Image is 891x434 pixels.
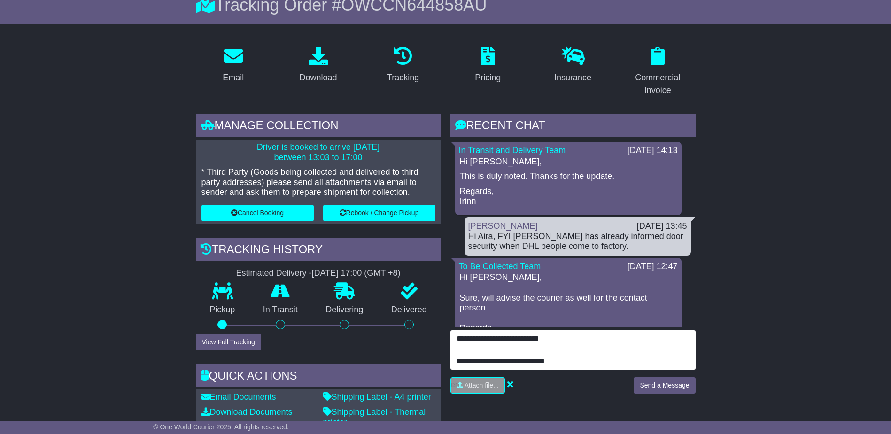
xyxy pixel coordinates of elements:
div: Pricing [475,71,501,84]
div: Tracking [387,71,419,84]
div: Download [299,71,337,84]
a: Shipping Label - Thermal printer [323,407,426,427]
div: [DATE] 14:13 [628,146,678,156]
a: Email [217,43,250,87]
a: Insurance [548,43,597,87]
p: Hi [PERSON_NAME], Sure, will advise the courier as well for the contact person. Regards, Aira [460,272,677,343]
p: In Transit [249,305,312,315]
div: Tracking history [196,238,441,263]
div: Commercial Invoice [626,71,690,97]
button: Send a Message [634,377,695,394]
p: This is duly noted. Thanks for the update. [460,171,677,182]
p: Regards, Irinn [460,186,677,207]
div: Quick Actions [196,364,441,390]
a: Download [293,43,343,87]
div: RECENT CHAT [450,114,696,139]
a: Download Documents [201,407,293,417]
a: Pricing [469,43,507,87]
div: Insurance [554,71,591,84]
div: [DATE] 13:45 [637,221,687,232]
p: Delivering [312,305,378,315]
p: Driver is booked to arrive [DATE] between 13:03 to 17:00 [201,142,435,163]
p: Delivered [377,305,441,315]
div: [DATE] 17:00 (GMT +8) [312,268,401,279]
a: Shipping Label - A4 printer [323,392,431,402]
a: In Transit and Delivery Team [459,146,566,155]
p: Hi [PERSON_NAME], [460,157,677,167]
div: Email [223,71,244,84]
button: View Full Tracking [196,334,261,350]
span: © One World Courier 2025. All rights reserved. [153,423,289,431]
div: Estimated Delivery - [196,268,441,279]
button: Cancel Booking [201,205,314,221]
a: [PERSON_NAME] [468,221,538,231]
a: Tracking [381,43,425,87]
p: * Third Party (Goods being collected and delivered to third party addresses) please send all atta... [201,167,435,198]
p: Pickup [196,305,249,315]
a: Email Documents [201,392,276,402]
a: To Be Collected Team [459,262,541,271]
button: Rebook / Change Pickup [323,205,435,221]
div: [DATE] 12:47 [628,262,678,272]
div: Manage collection [196,114,441,139]
div: Hi Aira, FYI [PERSON_NAME] has already informed door security when DHL people come to factory. [468,232,687,252]
a: Commercial Invoice [620,43,696,100]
